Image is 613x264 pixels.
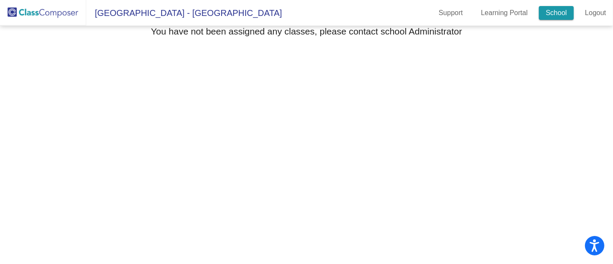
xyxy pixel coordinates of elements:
span: [GEOGRAPHIC_DATA] - [GEOGRAPHIC_DATA] [86,6,282,20]
a: Support [432,6,470,20]
h3: You have not been assigned any classes, please contact school Administrator [151,26,462,37]
a: School [539,6,574,20]
a: Learning Portal [474,6,535,20]
a: Logout [578,6,613,20]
